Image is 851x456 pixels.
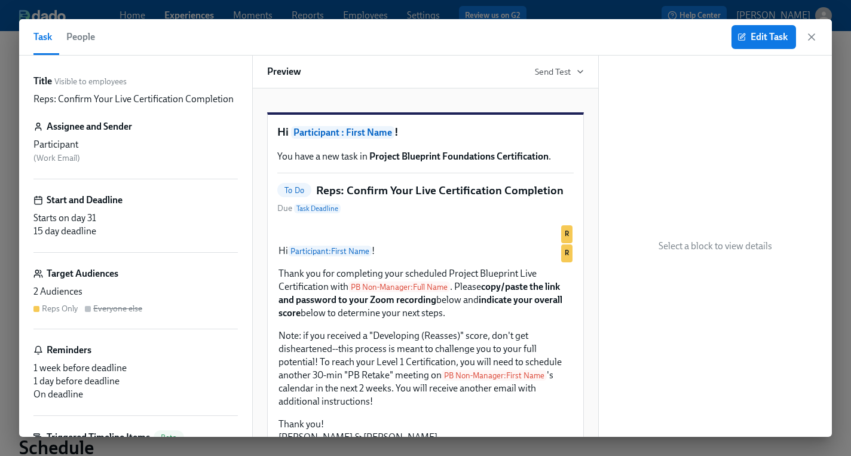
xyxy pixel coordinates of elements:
h6: Reminders [47,344,91,357]
h6: Triggered Timeline Items [47,431,150,444]
div: R [561,225,573,243]
div: On deadline [33,388,238,401]
div: 1 day before deadline [33,375,238,388]
h6: Start and Deadline [47,194,123,207]
span: 15 day deadline [33,225,96,237]
div: Select a block to view details [599,56,832,437]
div: Participant [33,138,238,151]
button: Edit Task [731,25,796,49]
div: Everyone else [93,303,142,314]
p: You have a new task in . [277,150,574,163]
p: Reps: Confirm Your Live Certification Completion [33,93,234,106]
label: Title [33,75,52,88]
div: 2 Audiences [33,285,238,298]
span: To Do [277,186,311,195]
div: HiParticipant:First Name! Thank you for completing your scheduled Project Blueprint Live Certific... [277,243,574,445]
span: ( Work Email ) [33,153,80,163]
span: Beta [154,433,184,442]
h6: Assignee and Sender [47,120,132,133]
span: Visible to employees [54,76,127,87]
h6: Preview [267,65,301,78]
button: Send Test [535,66,584,78]
strong: Project Blueprint Foundations Certification [369,151,549,162]
span: Task [33,29,52,45]
h5: Reps: Confirm Your Live Certification Completion [316,183,564,198]
h1: Hi ! [277,124,574,140]
div: Reps Only [42,303,78,314]
span: Participant : First Name [291,126,394,139]
span: People [66,29,95,45]
span: Due [277,203,341,215]
div: Used by Reps Only audience [561,244,573,262]
div: Starts on day 31 [33,212,238,225]
div: R [277,224,574,234]
span: Task Deadline [294,204,341,213]
h6: Target Audiences [47,267,118,280]
div: 1 week before deadline [33,362,238,375]
span: Edit Task [740,31,788,43]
